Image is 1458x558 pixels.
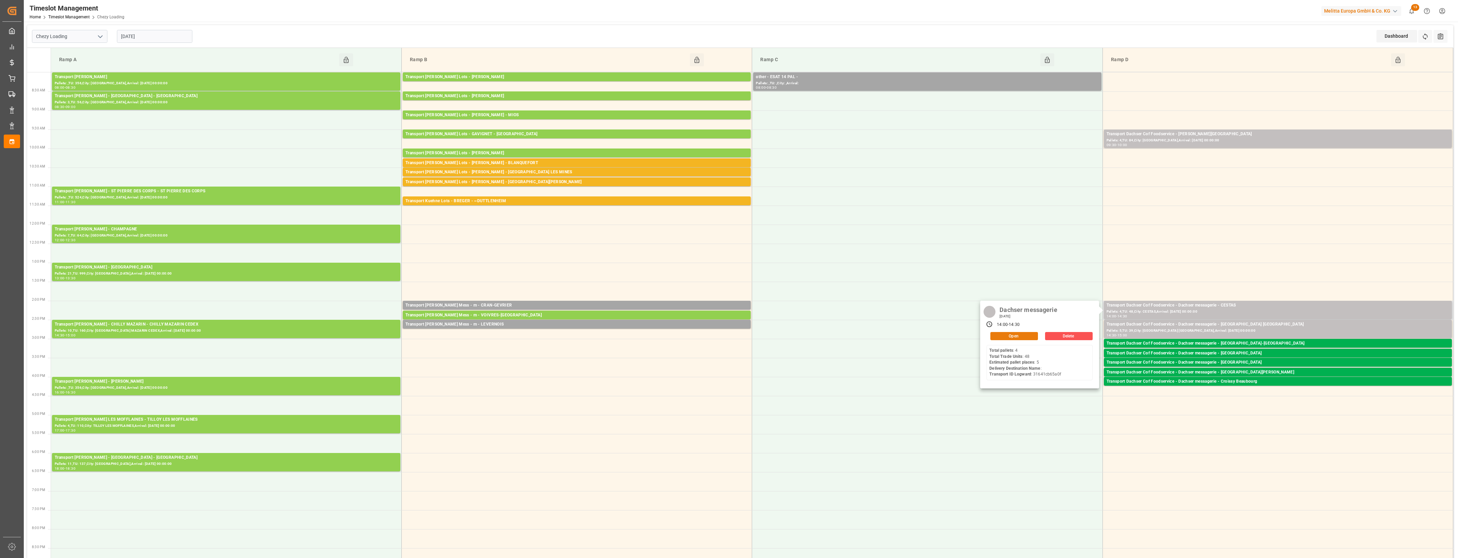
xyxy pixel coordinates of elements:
[1108,53,1391,66] div: Ramp D
[30,184,45,187] span: 11:00 AM
[55,423,398,429] div: Pallets: 4,TU: 110,City: TILLOY LES MOFFLAINES,Arrival: [DATE] 00:00:00
[1107,328,1449,334] div: Pallets: 5,TU: 39,City: [GEOGRAPHIC_DATA] [GEOGRAPHIC_DATA],Arrival: [DATE] 00:00:00
[32,488,45,492] span: 7:00 PM
[405,198,748,205] div: Transport Kuehne Lots - BREGER - ~DUTTLENHEIM
[32,88,45,92] span: 8:30 AM
[55,200,65,204] div: 11:00
[405,93,748,100] div: Transport [PERSON_NAME] Lots - [PERSON_NAME]
[55,416,398,423] div: Transport [PERSON_NAME] LES MOFFLAINES - TILLOY LES MOFFLAINES
[32,507,45,511] span: 7:30 PM
[65,467,66,470] div: -
[405,312,748,319] div: Transport [PERSON_NAME] Mess - m - VOIVRES-[GEOGRAPHIC_DATA]
[1107,302,1449,309] div: Transport Dachser Cof Foodservice - Dachser messagerie - CESTAS
[1116,334,1117,337] div: -
[1117,143,1127,146] div: 10:00
[32,30,107,43] input: Type to search/select
[1107,378,1449,385] div: Transport Dachser Cof Foodservice - Dachser messagerie - Croissy Beaubourg
[65,429,66,432] div: -
[405,167,748,172] div: Pallets: 5,TU: 124,City: [GEOGRAPHIC_DATA],Arrival: [DATE] 00:00:00
[989,348,1061,378] div: : 4 : 48 : 5 : : 31641cb65a0f
[30,164,45,168] span: 10:30 AM
[1107,376,1449,382] div: Pallets: 1,TU: 14,City: [GEOGRAPHIC_DATA][PERSON_NAME],Arrival: [DATE] 00:00:00
[1107,357,1449,363] div: Pallets: 1,TU: 15,City: [GEOGRAPHIC_DATA],Arrival: [DATE] 00:00:00
[989,360,1034,365] b: Estimated pallet places
[55,334,65,337] div: 14:30
[66,429,75,432] div: 17:30
[55,277,65,280] div: 13:00
[405,150,748,157] div: Transport [PERSON_NAME] Lots - [PERSON_NAME]
[66,334,75,337] div: 15:00
[1411,4,1419,11] span: 13
[1107,347,1449,353] div: Pallets: ,TU: 148,City: [GEOGRAPHIC_DATA]-[GEOGRAPHIC_DATA],Arrival: [DATE] 00:00:00
[55,385,398,391] div: Pallets: ,TU: 356,City: [GEOGRAPHIC_DATA],Arrival: [DATE] 00:00:00
[405,131,748,138] div: Transport [PERSON_NAME] Lots - GAVIGNET - [GEOGRAPHIC_DATA]
[1321,4,1404,17] button: Melitta Europa GmbH & Co. KG
[1008,322,1009,328] div: -
[55,74,398,81] div: Transport [PERSON_NAME]
[66,200,75,204] div: 11:30
[756,86,766,89] div: 08:00
[32,260,45,263] span: 1:00 PM
[1404,3,1419,19] button: show 13 new notifications
[30,203,45,206] span: 11:30 AM
[989,348,1013,353] b: Total pallets
[32,450,45,454] span: 6:00 PM
[405,186,748,191] div: Pallets: ,TU: 112,City: [GEOGRAPHIC_DATA][PERSON_NAME],Arrival: [DATE] 00:00:00
[55,271,398,277] div: Pallets: 21,TU: 999,City: [GEOGRAPHIC_DATA],Arrival: [DATE] 00:00:00
[117,30,192,43] input: DD-MM-YYYY
[405,328,748,334] div: Pallets: 1,TU: 16,City: [GEOGRAPHIC_DATA],Arrival: [DATE] 00:00:00
[65,239,66,242] div: -
[405,309,748,315] div: Pallets: ,TU: 7,City: CRAN-GEVRIER,Arrival: [DATE] 00:00:00
[55,454,398,461] div: Transport [PERSON_NAME] - [GEOGRAPHIC_DATA] - [GEOGRAPHIC_DATA]
[1107,315,1116,318] div: 14:00
[66,391,75,394] div: 16:30
[30,15,41,19] a: Home
[1107,366,1449,372] div: Pallets: 1,TU: 2,City: [GEOGRAPHIC_DATA],Arrival: [DATE] 00:00:00
[405,169,748,176] div: Transport [PERSON_NAME] Lots - [PERSON_NAME] - [GEOGRAPHIC_DATA] LES MINES
[66,277,75,280] div: 13:30
[405,81,748,86] div: Pallets: 7,TU: 108,City: [GEOGRAPHIC_DATA],Arrival: [DATE] 00:00:00
[1107,350,1449,357] div: Transport Dachser Cof Foodservice - Dachser messagerie - [GEOGRAPHIC_DATA]
[1107,138,1449,143] div: Pallets: 4,TU: 84,City: [GEOGRAPHIC_DATA],Arrival: [DATE] 00:00:00
[766,86,767,89] div: -
[1116,315,1117,318] div: -
[65,105,66,108] div: -
[32,374,45,378] span: 4:00 PM
[1117,315,1127,318] div: 14:30
[1045,332,1093,340] button: Delete
[32,431,45,435] span: 5:30 PM
[55,86,65,89] div: 08:00
[405,302,748,309] div: Transport [PERSON_NAME] Mess - m - CRAN-GEVRIER
[1117,334,1127,337] div: 15:00
[55,321,398,328] div: Transport [PERSON_NAME] - CHILLY MAZARIN - CHILLY MAZARIN CEDEX
[405,100,748,105] div: Pallets: 16,TU: 832,City: CARQUEFOU,Arrival: [DATE] 00:00:00
[405,319,748,325] div: Pallets: ,TU: 70,City: [GEOGRAPHIC_DATA],Arrival: [DATE] 00:00:00
[55,391,65,394] div: 16:00
[30,3,124,13] div: Timeslot Management
[32,107,45,111] span: 9:00 AM
[1107,385,1449,391] div: Pallets: 1,TU: 66,City: Croissy Beaubourg,Arrival: [DATE] 00:00:00
[65,277,66,280] div: -
[997,322,1008,328] div: 14:00
[65,334,66,337] div: -
[758,53,1040,66] div: Ramp C
[405,179,748,186] div: Transport [PERSON_NAME] Lots - [PERSON_NAME] - [GEOGRAPHIC_DATA][PERSON_NAME]
[65,86,66,89] div: -
[32,526,45,530] span: 8:00 PM
[989,354,1022,359] b: Total Trade Units
[405,119,748,124] div: Pallets: 16,TU: 28,City: MIOS,Arrival: [DATE] 00:00:00
[32,412,45,416] span: 5:00 PM
[767,86,777,89] div: 08:30
[1116,143,1117,146] div: -
[55,100,398,105] div: Pallets: 3,TU: 56,City: [GEOGRAPHIC_DATA],Arrival: [DATE] 00:00:00
[405,157,748,162] div: Pallets: 2,TU: 602,City: [GEOGRAPHIC_DATA],Arrival: [DATE] 00:00:00
[32,393,45,397] span: 4:30 PM
[55,239,65,242] div: 12:00
[1107,131,1449,138] div: Transport Dachser Cof Foodservice - [PERSON_NAME][GEOGRAPHIC_DATA]
[66,105,75,108] div: 09:00
[1107,369,1449,376] div: Transport Dachser Cof Foodservice - Dachser messagerie - [GEOGRAPHIC_DATA][PERSON_NAME]
[1321,6,1401,16] div: Melitta Europa GmbH & Co. KG
[55,461,398,467] div: Pallets: 11,TU: 137,City: [GEOGRAPHIC_DATA],Arrival: [DATE] 00:00:00
[55,226,398,233] div: Transport [PERSON_NAME] - CHAMPAGNE
[30,241,45,244] span: 12:30 PM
